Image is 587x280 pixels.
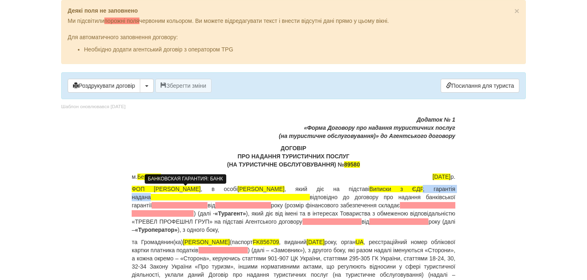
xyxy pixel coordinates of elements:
[183,239,230,245] span: [PERSON_NAME]
[279,116,455,139] i: Додаток № 1 «Форма Договору про надання туристичних послуг (на туристичне обслуговування)» до Аге...
[61,103,126,110] div: Шаблон оновлювався [DATE]
[433,173,455,181] span: р.
[132,186,201,192] span: ФОП [PERSON_NAME]
[369,186,423,192] span: Виписки з ЄДР
[84,45,519,53] li: Необхідно додати агентський договір з оператором TPG
[344,161,360,168] span: 89580
[68,7,519,15] p: Деякі поля не заповнено
[155,79,212,93] button: Зберегти зміни
[307,239,324,245] span: [DATE]
[514,7,519,15] button: Close
[441,79,519,93] a: Посилання для туриста
[433,173,450,180] span: [DATE]
[355,239,363,245] span: UA
[68,79,140,93] button: Роздрукувати договір
[104,18,139,24] span: порожні поля
[145,174,226,184] div: БАНКОВСКАЯ ГАРАНТИЯ: БАНК
[132,144,455,169] p: ДОГОВІР ПРО НАДАННЯ ТУРИСТИЧНИХ ПОСЛУГ (НА ТУРИСТИЧНЕ ОБСЛУГОВУВАННЯ) №
[132,185,455,234] p: , в особі , який діє на підставі , гарантія надана відповідно до договору про надання банківської...
[253,239,279,245] span: FK856709
[68,17,519,25] p: Ми підсвітили червоним кольором. Ви можете відредагувати текст і внести відсутні дані прямо у цьо...
[238,186,285,192] span: [PERSON_NAME]
[137,173,161,180] span: Бердичів
[215,210,246,217] b: «Турагент»
[132,173,161,181] span: м.
[135,227,178,233] b: «Туроператор»
[68,25,519,53] div: Для автоматичного заповнення договору:
[514,6,519,16] span: ×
